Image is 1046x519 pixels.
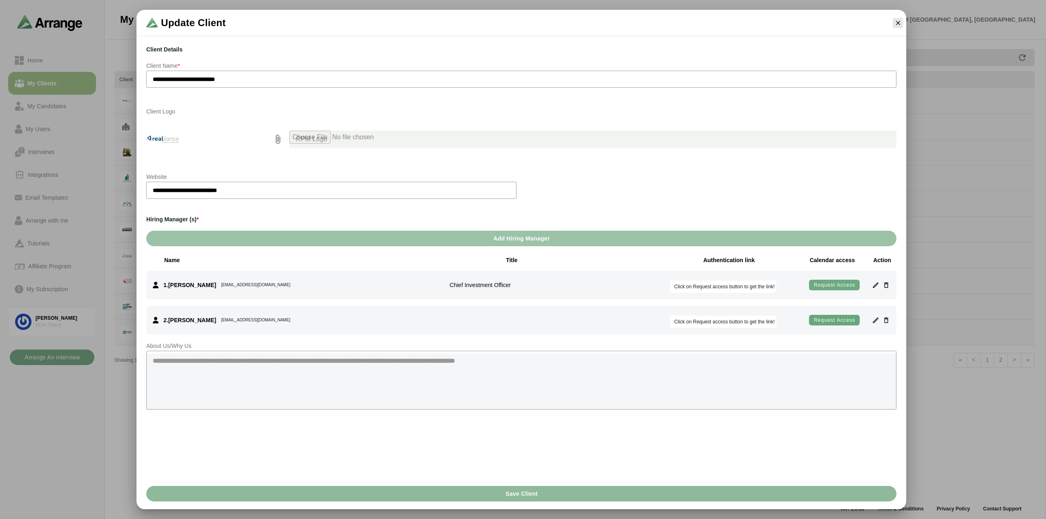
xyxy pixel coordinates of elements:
[868,256,896,264] div: Action
[163,317,167,323] span: 2
[146,341,896,351] p: About Us/Why Us
[814,317,855,323] span: Request access
[273,134,283,144] i: prepended action
[674,318,772,326] div: Click on Request access button to get the link!
[814,282,855,288] span: Request access
[449,281,511,289] p: Chief Investment Officer
[146,45,896,54] h3: Client Details
[221,281,290,289] div: [EMAIL_ADDRESS][DOMAIN_NAME]
[146,214,896,224] h3: Hiring Manager (s)
[693,256,765,264] div: Authentication link
[482,256,531,264] div: Title
[161,16,226,29] span: Update Client
[146,256,371,264] div: Name
[146,486,896,501] button: Save Client
[163,282,216,288] h3: .[PERSON_NAME]
[146,231,896,246] button: Add Hiring Manager
[221,316,290,324] div: [EMAIL_ADDRESS][DOMAIN_NAME]
[163,317,216,323] h3: .[PERSON_NAME]
[674,283,772,291] div: Click on Request access button to get the link!
[146,172,516,182] p: Website
[146,107,896,116] p: Client Logo
[809,279,860,291] button: Request access
[493,231,550,246] span: Add Hiring Manager
[163,282,167,288] span: 1
[146,123,179,156] img: RPM-Logo.jpg
[809,314,860,326] button: Request access
[505,486,538,501] span: Save Client
[146,61,896,71] p: Client Name
[806,256,859,264] div: Calendar access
